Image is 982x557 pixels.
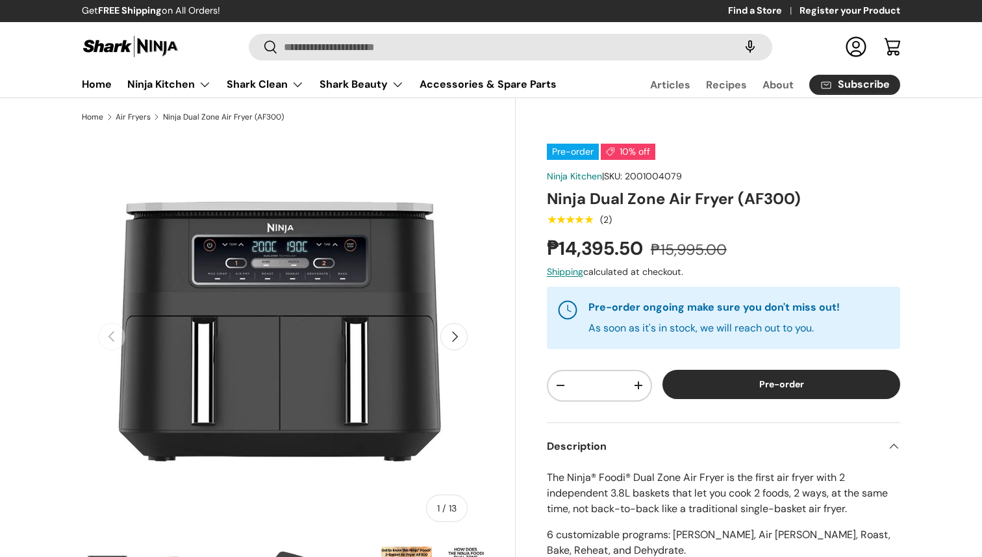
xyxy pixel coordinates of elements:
summary: Shark Beauty [312,71,412,97]
a: Ninja Kitchen [127,71,211,97]
span: 2001004079 [625,170,682,182]
span: 1 [437,502,440,514]
a: Home [82,113,103,121]
a: Shark Clean [227,71,304,97]
span: / [442,502,446,514]
div: 5.0 out of 5.0 stars [547,214,593,226]
img: Shark Ninja Philippines [82,34,179,59]
a: Ninja Dual Zone Air Fryer (AF300) [163,113,284,121]
span: Subscribe [838,79,890,90]
nav: Primary [82,71,557,97]
speech-search-button: Search by voice [729,32,771,61]
summary: Description [547,423,900,470]
span: Pre-order [547,144,599,160]
a: Articles [650,72,690,97]
a: Subscribe [809,75,900,95]
p: Get on All Orders! [82,4,220,18]
p: The Ninja® Foodi® Dual Zone Air Fryer is the first air fryer with 2 independent 3.8L baskets that... [547,470,900,517]
a: Find a Store [728,4,799,18]
a: Shipping [547,266,583,278]
p: As soon as it's in stock, we will reach out to you. [588,320,840,336]
h2: Description [547,439,879,454]
button: Pre-order [662,370,900,399]
h1: Ninja Dual Zone Air Fryer (AF300) [547,188,900,209]
summary: Shark Clean [219,71,312,97]
span: SKU: [604,170,622,182]
strong: FREE Shipping [98,5,162,16]
a: Home [82,71,112,97]
span: | [602,170,682,182]
a: Air Fryers [116,113,151,121]
nav: Secondary [619,71,900,97]
a: About [762,72,794,97]
a: Ninja Kitchen [547,170,602,182]
span: 10% off [601,144,655,160]
a: Register your Product [799,4,900,18]
span: 13 [449,502,457,514]
a: Shark Beauty [320,71,404,97]
strong: Pre-order ongoing make sure you don't miss out! [588,300,840,314]
div: calculated at checkout. [547,265,900,279]
a: Accessories & Spare Parts [420,71,557,97]
s: ₱15,995.00 [651,240,727,259]
strong: ₱14,395.50 [547,237,646,261]
div: (2) [600,215,612,225]
a: Recipes [706,72,747,97]
nav: Breadcrumbs [82,111,516,123]
summary: Ninja Kitchen [120,71,219,97]
span: ★★★★★ [547,213,593,226]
